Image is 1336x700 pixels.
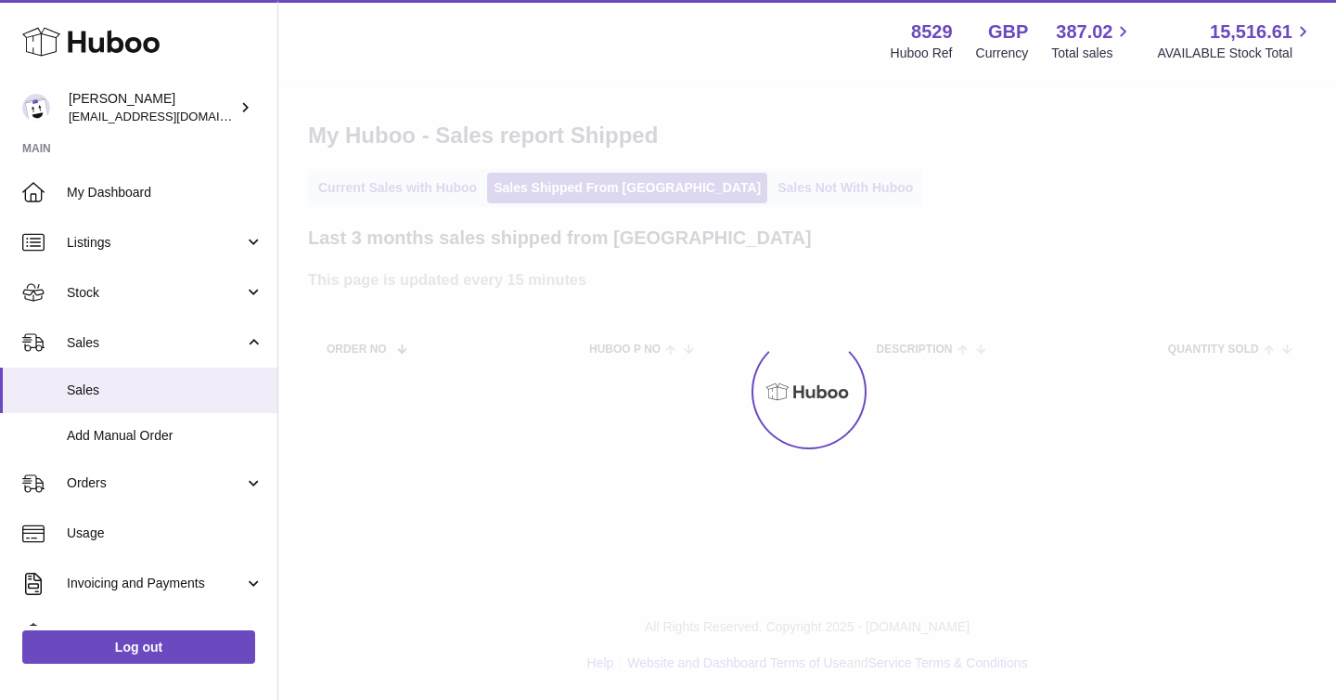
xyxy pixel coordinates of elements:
span: AVAILABLE Stock Total [1157,45,1314,62]
span: Total sales [1051,45,1134,62]
a: Log out [22,630,255,664]
span: My Dashboard [67,184,263,201]
span: Listings [67,234,244,252]
span: Stock [67,284,244,302]
div: [PERSON_NAME] [69,90,236,125]
span: Add Manual Order [67,427,263,445]
strong: GBP [988,19,1028,45]
span: Sales [67,382,263,399]
span: Usage [67,525,263,542]
span: 15,516.61 [1210,19,1292,45]
div: Currency [976,45,1029,62]
strong: 8529 [911,19,953,45]
a: 15,516.61 AVAILABLE Stock Total [1157,19,1314,62]
span: Invoicing and Payments [67,575,244,592]
span: Cases [67,625,263,642]
a: 387.02 Total sales [1051,19,1134,62]
span: [EMAIL_ADDRESS][DOMAIN_NAME] [69,109,273,123]
span: Sales [67,334,244,352]
span: 387.02 [1056,19,1112,45]
span: Orders [67,474,244,492]
img: admin@redgrass.ch [22,94,50,122]
div: Huboo Ref [891,45,953,62]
